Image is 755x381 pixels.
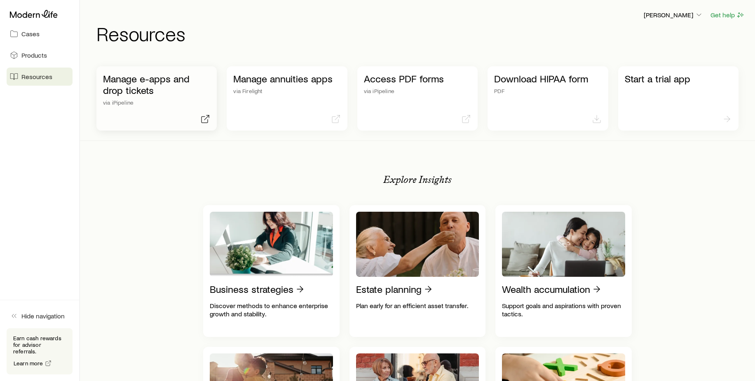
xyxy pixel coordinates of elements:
p: via iPipeline [103,99,210,106]
a: Estate planningPlan early for an efficient asset transfer. [349,205,486,337]
a: Wealth accumulationSupport goals and aspirations with proven tactics. [495,205,632,337]
button: Hide navigation [7,307,73,325]
p: Download HIPAA form [494,73,601,84]
span: Resources [21,72,52,81]
button: Get help [710,10,745,20]
span: Products [21,51,47,59]
a: Cases [7,25,73,43]
img: Business strategies [210,212,333,277]
p: [PERSON_NAME] [644,11,703,19]
p: Estate planning [356,283,422,295]
img: Wealth accumulation [502,212,625,277]
span: Hide navigation [21,312,65,320]
p: Manage e-apps and drop tickets [103,73,210,96]
p: Manage annuities apps [233,73,340,84]
p: via Firelight [233,88,340,94]
p: PDF [494,88,601,94]
p: Business strategies [210,283,293,295]
a: Download HIPAA formPDF [488,66,608,131]
p: Access PDF forms [364,73,471,84]
p: Explore Insights [383,174,452,185]
h1: Resources [96,23,745,43]
a: Resources [7,68,73,86]
span: Cases [21,30,40,38]
p: Wealth accumulation [502,283,590,295]
span: Learn more [14,360,43,366]
div: Earn cash rewards for advisor referrals.Learn more [7,328,73,374]
p: Plan early for an efficient asset transfer. [356,302,479,310]
p: via iPipeline [364,88,471,94]
a: Products [7,46,73,64]
p: Start a trial app [625,73,732,84]
button: [PERSON_NAME] [643,10,703,20]
p: Discover methods to enhance enterprise growth and stability. [210,302,333,318]
p: Support goals and aspirations with proven tactics. [502,302,625,318]
img: Estate planning [356,212,479,277]
p: Earn cash rewards for advisor referrals. [13,335,66,355]
a: Business strategiesDiscover methods to enhance enterprise growth and stability. [203,205,340,337]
